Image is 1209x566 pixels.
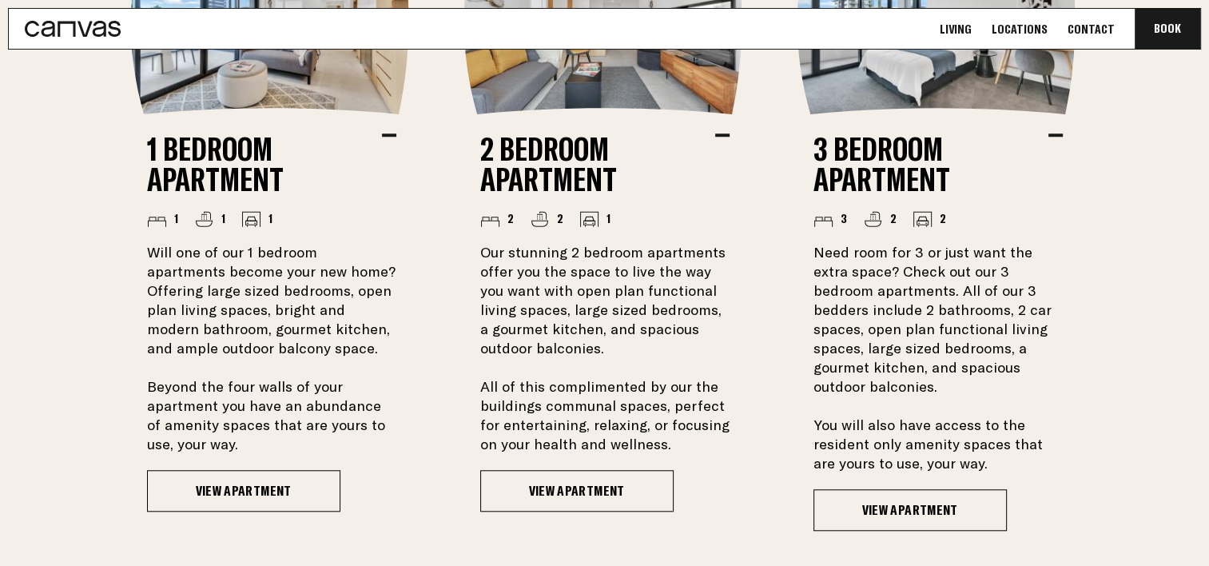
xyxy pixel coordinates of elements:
[147,210,178,227] li: 1
[194,210,225,227] li: 1
[147,470,340,512] a: View Apartment
[813,210,847,227] li: 3
[813,134,1048,194] h2: 3 Bedroom Apartment
[813,243,1063,473] p: Need room for 3 or just want the extra space? Check out our 3 bedroom apartments. All of our 3 be...
[480,134,715,194] h2: 2 Bedroom Apartment
[530,210,563,227] li: 2
[863,210,897,227] li: 2
[480,243,730,454] p: Our stunning 2 bedroom apartments offer you the space to live the way you want with open plan fun...
[579,210,610,227] li: 1
[987,21,1052,38] a: Locations
[1135,9,1200,49] button: Book
[935,21,976,38] a: Living
[480,210,514,227] li: 2
[813,489,1007,531] a: View Apartment
[147,243,396,454] p: Will one of our 1 bedroom apartments become your new home? Offering large sized bedrooms, open pl...
[913,210,946,227] li: 2
[147,134,382,194] h2: 1 Bedroom Apartment
[480,470,674,512] a: View Apartment
[241,210,272,227] li: 1
[1063,21,1120,38] a: Contact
